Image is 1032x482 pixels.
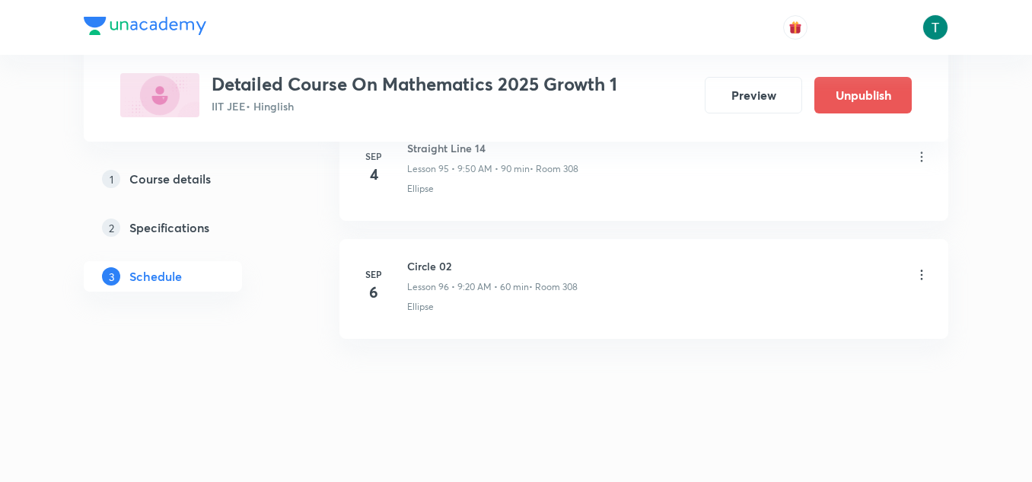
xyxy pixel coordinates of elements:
[102,219,120,237] p: 2
[922,14,948,40] img: Tajvendra Singh
[530,162,578,176] p: • Room 308
[529,280,578,294] p: • Room 308
[102,267,120,286] p: 3
[120,73,199,117] img: 2AA0DE4C-BD78-48B6-AC3E-B4CEC7FF7D81_plus.png
[358,267,389,281] h6: Sep
[407,300,434,314] p: Ellipse
[129,219,209,237] h5: Specifications
[102,170,120,188] p: 1
[212,98,617,114] p: IIT JEE • Hinglish
[783,15,807,40] button: avatar
[84,17,206,39] a: Company Logo
[814,77,912,113] button: Unpublish
[407,140,578,156] h6: Straight Line 14
[358,149,389,163] h6: Sep
[129,170,211,188] h5: Course details
[212,73,617,95] h3: Detailed Course On Mathematics 2025 Growth 1
[407,182,434,196] p: Ellipse
[407,258,578,274] h6: Circle 02
[358,281,389,304] h4: 6
[84,212,291,243] a: 2Specifications
[407,162,530,176] p: Lesson 95 • 9:50 AM • 90 min
[788,21,802,34] img: avatar
[84,164,291,194] a: 1Course details
[407,280,529,294] p: Lesson 96 • 9:20 AM • 60 min
[705,77,802,113] button: Preview
[358,163,389,186] h4: 4
[84,17,206,35] img: Company Logo
[129,267,182,286] h5: Schedule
